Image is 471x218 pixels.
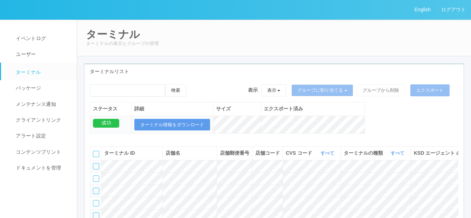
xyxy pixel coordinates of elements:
span: イベントログ [14,36,46,41]
span: 店舗名 [166,150,180,156]
button: エクスポート [410,84,450,96]
div: ターミナル ID [104,149,160,157]
button: ターミナル情報をダウンロード [134,119,210,131]
a: アラート設定 [1,128,83,144]
button: グループから削除 [357,84,405,96]
div: ターミナルリスト [85,64,464,79]
a: すべて [321,150,336,156]
span: ターミナルの種類 [344,149,385,157]
button: すべて [389,150,408,157]
div: エクスポート済み [264,105,362,113]
span: 店舗郵便番号 [220,150,249,156]
span: 表示 [248,86,258,94]
a: すべて [391,150,406,156]
a: コンテンツプリント [1,144,83,160]
a: ユーザー [1,46,83,62]
div: 成功 [93,119,119,128]
span: ターミナル [14,69,41,75]
button: グループに割り当てる [291,84,353,96]
span: アラート設定 [14,133,46,139]
a: イベントログ [1,31,83,46]
span: クライアントリンク [14,117,61,123]
button: 表示 [261,84,287,96]
div: 詳細 [134,105,210,113]
a: メンテナンス通知 [1,96,83,112]
span: ユーザー [14,51,36,57]
a: クライアントリンク [1,112,83,128]
span: メンテナンス通知 [14,101,56,107]
div: サイズ [216,105,258,113]
div: ステータス [93,105,128,113]
button: 検索 [165,84,186,97]
span: パッケージ [14,85,41,91]
p: ターミナルの表示とグループの管理 [86,40,462,47]
a: ターミナル [1,63,83,80]
h2: ターミナル [86,28,462,40]
span: 店舗コード [255,150,280,156]
button: すべて [319,150,338,157]
a: パッケージ [1,80,83,96]
span: CVS コード [286,149,314,157]
span: ドキュメントを管理 [14,165,61,171]
a: ドキュメントを管理 [1,160,83,176]
span: コンテンツプリント [14,149,61,155]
